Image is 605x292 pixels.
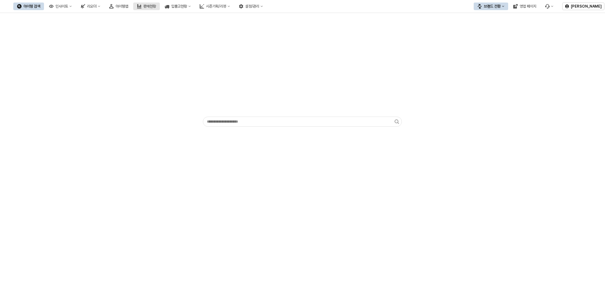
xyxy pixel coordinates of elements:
div: 리오더 [87,4,97,9]
div: 인사이트 [55,4,68,9]
div: 영업 페이지 [520,4,536,9]
div: 브랜드 전환 [484,4,501,9]
div: 입출고현황 [171,4,187,9]
button: 시즌기획/리뷰 [196,3,234,10]
button: 설정/관리 [235,3,267,10]
div: 시즌기획/리뷰 [206,4,226,9]
p: [PERSON_NAME] [571,4,602,9]
div: 버그 제보 및 기능 개선 요청 [541,3,557,10]
div: 판매현황 [143,4,156,9]
button: 브랜드 전환 [474,3,508,10]
button: [PERSON_NAME] [562,3,604,10]
button: 영업 페이지 [509,3,540,10]
button: 아이템맵 [105,3,132,10]
button: 아이템 검색 [13,3,44,10]
button: 리오더 [77,3,104,10]
div: 아이템맵 [115,4,128,9]
button: 판매현황 [133,3,160,10]
button: 인사이트 [45,3,76,10]
div: 설정/관리 [245,4,259,9]
div: 아이템 검색 [23,4,40,9]
button: 입출고현황 [161,3,195,10]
